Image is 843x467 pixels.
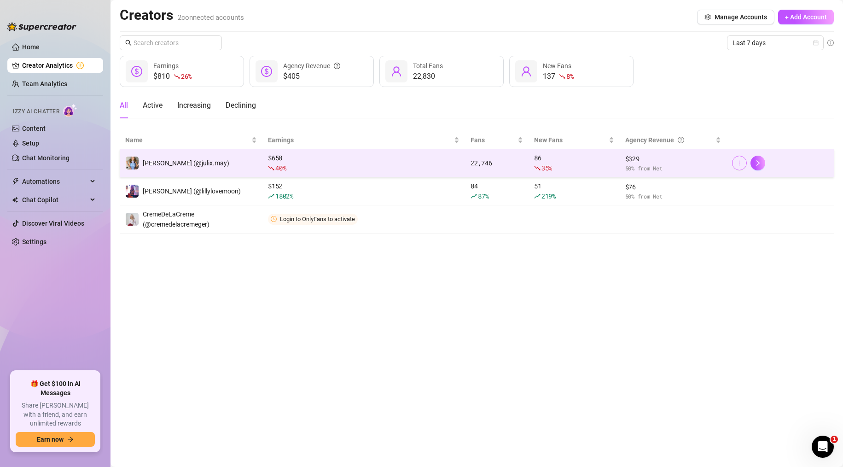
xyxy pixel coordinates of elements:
[7,22,76,31] img: logo-BBDzfeDw.svg
[143,187,241,195] span: [PERSON_NAME] (@lillylovemoon)
[275,192,293,200] span: 1802 %
[131,66,142,77] span: dollar-circle
[143,159,229,167] span: [PERSON_NAME] (@julix.may)
[143,210,209,228] span: CremeDeLaCreme (@cremedelacremeger)
[268,135,452,145] span: Earnings
[16,401,95,428] span: Share [PERSON_NAME] with a friend, and earn unlimited rewards
[268,165,274,171] span: fall
[521,66,532,77] span: user
[153,71,192,82] div: $810
[541,192,556,200] span: 219 %
[226,100,256,111] div: Declining
[541,163,552,172] span: 35 %
[678,135,684,145] span: question-circle
[22,80,67,88] a: Team Analytics
[120,131,262,149] th: Name
[16,432,95,447] button: Earn nowarrow-right
[529,131,620,149] th: New Fans
[126,185,139,198] img: Lilly (@lillylovemoon)
[391,66,402,77] span: user
[153,62,179,70] span: Earnings
[120,6,244,24] h2: Creators
[22,58,96,73] a: Creator Analytics exclamation-circle
[125,40,132,46] span: search
[22,220,84,227] a: Discover Viral Videos
[22,154,70,162] a: Chat Monitoring
[12,197,18,203] img: Chat Copilot
[134,38,209,48] input: Search creators
[22,43,40,51] a: Home
[178,13,244,22] span: 2 connected accounts
[625,164,721,173] span: 50 % from Net
[174,73,180,80] span: fall
[733,36,818,50] span: Last 7 days
[559,73,565,80] span: fall
[785,13,827,21] span: + Add Account
[268,193,274,199] span: rise
[126,213,139,226] img: CremeDeLaCreme (@cremedelacremeger)
[334,61,340,71] span: question-circle
[413,62,443,70] span: Total Fans
[534,153,614,173] div: 86
[22,125,46,132] a: Content
[750,156,765,170] button: right
[126,157,139,169] img: Julia (@julix.may)
[478,192,488,200] span: 87 %
[181,72,192,81] span: 26 %
[471,181,523,201] div: 84
[37,436,64,443] span: Earn now
[22,140,39,147] a: Setup
[813,40,819,46] span: calendar
[534,165,541,171] span: fall
[715,13,767,21] span: Manage Accounts
[63,104,77,117] img: AI Chatter
[625,192,721,201] span: 50 % from Net
[534,193,541,199] span: rise
[566,72,573,81] span: 8 %
[177,100,211,111] div: Increasing
[262,131,465,149] th: Earnings
[755,160,761,166] span: right
[625,154,721,164] span: $ 329
[625,135,714,145] div: Agency Revenue
[471,135,516,145] span: Fans
[283,61,340,71] div: Agency Revenue
[471,158,523,168] div: 22,746
[827,40,834,46] span: info-circle
[625,182,721,192] span: $ 76
[697,10,774,24] button: Manage Accounts
[22,238,47,245] a: Settings
[143,100,163,111] div: Active
[22,174,87,189] span: Automations
[465,131,529,149] th: Fans
[778,10,834,24] button: + Add Account
[471,193,477,199] span: rise
[275,163,286,172] span: 40 %
[271,216,277,222] span: clock-circle
[736,160,743,166] span: more
[704,14,711,20] span: setting
[812,436,834,458] iframe: Intercom live chat
[268,181,459,201] div: $ 152
[22,193,87,207] span: Chat Copilot
[831,436,838,443] span: 1
[534,181,614,201] div: 51
[13,107,59,116] span: Izzy AI Chatter
[280,216,355,222] span: Login to OnlyFans to activate
[67,436,74,443] span: arrow-right
[12,178,19,185] span: thunderbolt
[125,135,250,145] span: Name
[543,62,571,70] span: New Fans
[543,71,573,82] div: 137
[268,153,459,173] div: $ 658
[261,66,272,77] span: dollar-circle
[120,100,128,111] div: All
[413,71,443,82] div: 22,830
[534,135,607,145] span: New Fans
[283,71,340,82] span: $405
[16,379,95,397] span: 🎁 Get $100 in AI Messages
